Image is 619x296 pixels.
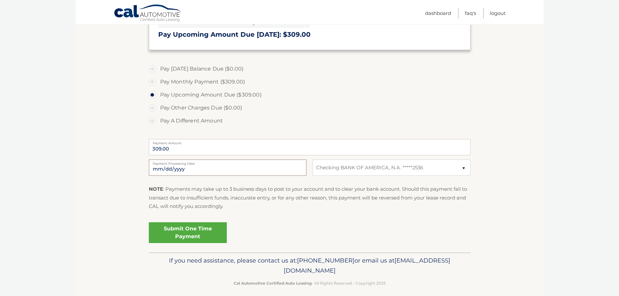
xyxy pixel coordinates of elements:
label: Pay Other Charges Due ($0.00) [149,101,471,114]
strong: Cal Automotive Certified Auto Leasing [234,281,312,286]
label: Pay [DATE] Balance Due ($0.00) [149,62,471,75]
label: Payment Amount [149,139,471,144]
p: If you need assistance, please contact us at: or email us at [153,255,466,276]
a: Dashboard [425,8,451,19]
label: Pay Monthly Payment ($309.00) [149,75,471,88]
h3: Pay Upcoming Amount Due [DATE]: $309.00 [158,31,461,39]
a: Logout [490,8,506,19]
p: : Payments may take up to 3 business days to post to your account and to clear your bank account.... [149,185,471,211]
a: FAQ's [465,8,476,19]
label: Payment Processing Date [149,160,306,165]
label: Pay Upcoming Amount Due ($309.00) [149,88,471,101]
a: Submit One Time Payment [149,222,227,243]
p: - All Rights Reserved - Copyright 2025 [153,280,466,287]
a: Cal Automotive [114,4,182,23]
span: [PHONE_NUMBER] [297,257,355,264]
input: Payment Amount [149,139,471,155]
input: Payment Date [149,160,306,176]
strong: NOTE [149,186,163,192]
label: Pay A Different Amount [149,114,471,127]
